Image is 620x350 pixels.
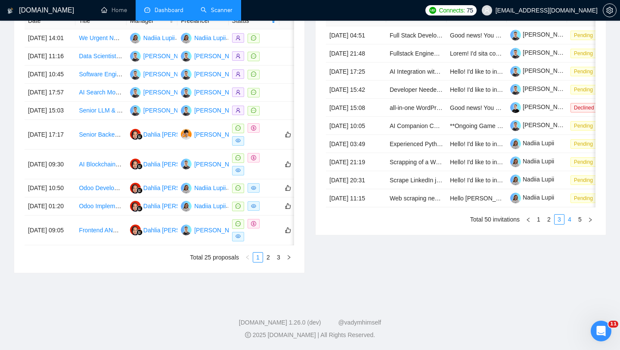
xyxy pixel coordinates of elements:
span: Pending [570,175,596,185]
div: Nadiia Lupii [194,201,226,211]
td: [DATE] 15:42 [326,81,386,99]
td: Full Stack Developer - AI-Powered Parsing System (React/TypeScript/OpenAI) [386,26,446,44]
span: Pending [570,121,596,131]
td: Experienced Python Web Scraper for Sports Analytics Project [386,135,446,153]
a: 3 [555,215,564,224]
div: Nadiia Lupii [194,33,226,43]
td: Frontend AND Backend Developer Need for AI Image Compliance App [75,216,126,245]
img: c1UjA6r2AxFJTqvGWTMea7YzYDjVH5bxsbvUcy7HEq7iNOnyuCLz0lsCjdWmNi_Ed1 [510,102,521,113]
a: [PERSON_NAME] [510,49,572,56]
a: 1 [534,215,543,224]
a: [PERSON_NAME] [510,122,572,128]
img: MZ [130,69,141,80]
span: Pending [570,85,596,94]
a: AI Companion Chatbot - App Production and Management Expert Needed [390,122,587,129]
img: NL [181,33,192,44]
div: [PERSON_NAME] [194,130,244,139]
button: left [523,214,533,225]
li: 2 [544,214,554,225]
td: [DATE] 20:31 [326,171,386,189]
a: MZ[PERSON_NAME] [181,226,244,233]
span: eye [251,185,256,191]
span: eye [236,234,241,239]
a: Pending [570,140,600,147]
span: Dashboard [155,6,183,14]
img: DW [130,183,141,194]
a: Software Engineer – AI Agent Development [79,71,195,78]
a: Web scraping news articles related to Supply Chain [390,195,527,202]
img: gigradar-bm.png [136,187,143,194]
span: Declined [570,103,598,112]
img: c1kW7iBRM20VFpN0hxJrS-OBEzdOQFLWwAGOOE1iWlXX9a0Tj9PsoXgzOTrS64y_71 [510,193,521,203]
th: Date [25,12,75,29]
a: MZ[PERSON_NAME] [130,70,193,77]
a: 1 [253,253,263,262]
td: all-in-one WordPress & WooCommerce product development [386,99,446,117]
td: [DATE] 15:08 [326,99,386,117]
a: NLNadiia Lupii [130,34,175,41]
span: message [251,90,256,95]
td: Scrape LinkedIn jobs posts for specific keywords [386,171,446,189]
span: eye [236,168,241,173]
a: MZ[PERSON_NAME] [181,106,244,113]
td: AI Integration with Zammad Ticket System for Hotel Support [386,62,446,81]
a: Full Stack Developer - AI-Powered Parsing System (React/TypeScript/OpenAI) [390,32,599,39]
div: Dahlia [PERSON_NAME] [143,183,212,193]
img: NL [181,201,192,212]
a: Senior Backend Payments Architect – Konnektive / E-Commerce [79,131,252,138]
a: Pending [570,86,600,93]
a: Odoo Implementation & Customization Specialist Needed for Comprehensive Business Integration [79,203,341,209]
a: homeHome [101,6,127,14]
td: Scrapping of a Website [386,153,446,171]
span: message [251,35,256,41]
span: like [285,227,291,234]
a: We Urgent Need Daily Life Web Data Collection & Cleaning (JSONL Format) [79,34,283,41]
a: MZ[PERSON_NAME] [181,160,244,167]
li: 3 [273,252,284,262]
a: NLNadiia Lupii [181,184,226,191]
div: [PERSON_NAME] [194,69,244,79]
td: [DATE] 09:30 [25,150,75,179]
span: Pending [570,31,596,40]
span: left [526,217,531,222]
span: dashboard [144,7,150,13]
div: [PERSON_NAME] [143,87,193,97]
td: [DATE] 14:01 [25,29,75,47]
span: message [236,221,241,226]
a: Declined [570,104,601,111]
a: MZ[PERSON_NAME] [181,52,244,59]
div: Dahlia [PERSON_NAME] [143,225,212,235]
a: @vadymhimself [338,319,381,326]
a: DWDahlia [PERSON_NAME] [130,226,212,233]
span: message [236,203,241,209]
img: MZ [181,69,192,80]
span: user-add [236,108,241,113]
td: [DATE] 10:45 [25,66,75,84]
img: gigradar-bm.png [136,206,143,212]
span: user [484,7,490,13]
button: like [283,159,293,169]
td: Web scraping news articles related to Supply Chain [386,189,446,207]
a: all-in-one WordPress & WooCommerce product development [390,104,553,111]
div: [PERSON_NAME] [194,87,244,97]
img: NL [130,33,141,44]
span: Pending [570,157,596,167]
a: AI Blockchain system developer needed [79,161,186,168]
img: DW [130,201,141,212]
a: Pending [570,194,600,201]
img: NL [181,183,192,194]
li: 5 [575,214,585,225]
td: AI Companion Chatbot - App Production and Management Expert Needed [386,117,446,135]
a: Pending [570,122,600,129]
span: message [236,125,241,131]
img: gigradar-bm.png [136,134,143,140]
img: MZ [181,225,192,235]
a: DWDahlia [PERSON_NAME] [130,131,212,137]
td: [DATE] 10:50 [25,179,75,197]
li: Total 25 proposals [190,252,239,262]
div: [PERSON_NAME] [143,51,193,61]
div: Dahlia [PERSON_NAME] [143,159,212,169]
span: 11 [608,321,618,328]
li: Next Page [585,214,595,225]
span: copyright [245,332,251,338]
